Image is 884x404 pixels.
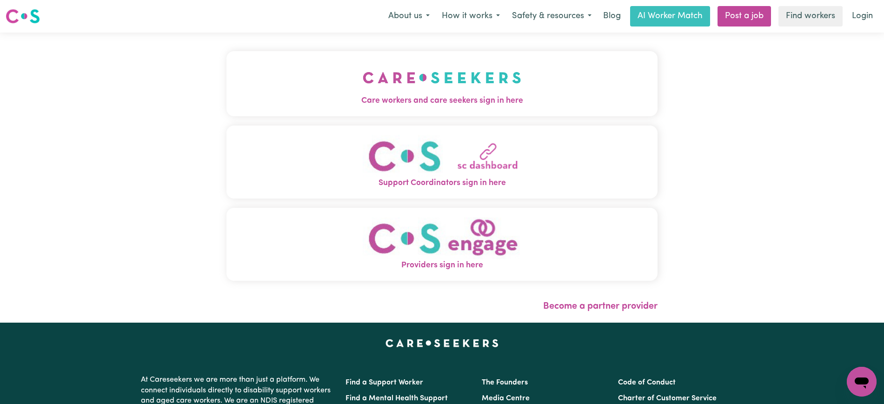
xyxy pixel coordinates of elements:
a: Post a job [718,6,771,26]
button: Support Coordinators sign in here [226,126,658,199]
a: Blog [598,6,626,26]
button: How it works [436,7,506,26]
button: Safety & resources [506,7,598,26]
a: Careseekers home page [386,339,498,347]
a: AI Worker Match [630,6,710,26]
a: Careseekers logo [6,6,40,27]
button: About us [382,7,436,26]
a: Media Centre [482,395,530,402]
a: The Founders [482,379,528,386]
a: Become a partner provider [543,302,658,311]
span: Providers sign in here [226,259,658,272]
img: Careseekers logo [6,8,40,25]
a: Charter of Customer Service [618,395,717,402]
button: Care workers and care seekers sign in here [226,51,658,116]
a: Find workers [778,6,843,26]
span: Care workers and care seekers sign in here [226,95,658,107]
button: Providers sign in here [226,208,658,281]
span: Support Coordinators sign in here [226,177,658,189]
a: Code of Conduct [618,379,676,386]
iframe: Button to launch messaging window [847,367,877,397]
a: Login [846,6,878,26]
a: Find a Support Worker [346,379,423,386]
